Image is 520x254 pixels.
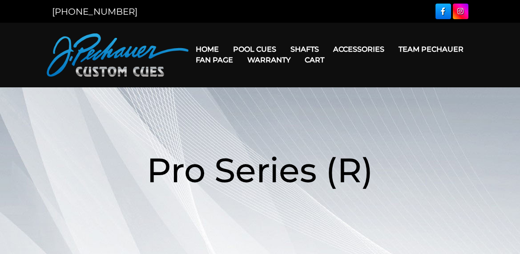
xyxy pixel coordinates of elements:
[52,6,137,17] a: [PHONE_NUMBER]
[240,49,298,71] a: Warranty
[189,38,226,61] a: Home
[47,33,189,77] img: Pechauer Custom Cues
[391,38,471,61] a: Team Pechauer
[147,149,373,191] span: Pro Series (R)
[283,38,326,61] a: Shafts
[189,49,240,71] a: Fan Page
[326,38,391,61] a: Accessories
[226,38,283,61] a: Pool Cues
[298,49,331,71] a: Cart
